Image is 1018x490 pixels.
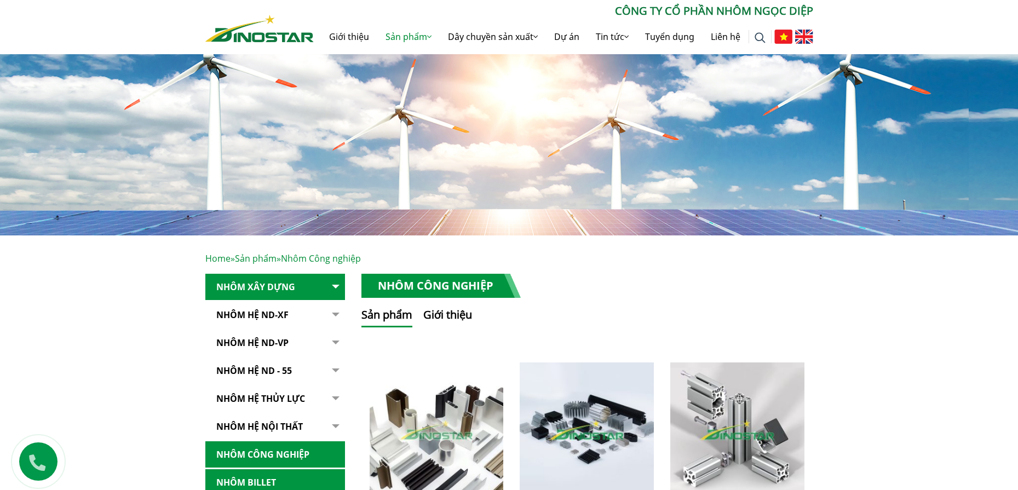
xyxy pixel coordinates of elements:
[703,19,749,54] a: Liên hệ
[755,32,766,43] img: search
[423,307,472,327] button: Giới thiệu
[235,252,277,264] a: Sản phẩm
[546,19,588,54] a: Dự án
[205,330,345,356] a: Nhôm Hệ ND-VP
[205,252,231,264] a: Home
[588,19,637,54] a: Tin tức
[314,3,813,19] p: CÔNG TY CỔ PHẦN NHÔM NGỌC DIỆP
[774,30,792,44] img: Tiếng Việt
[795,30,813,44] img: English
[361,307,412,327] button: Sản phẩm
[637,19,703,54] a: Tuyển dụng
[205,385,345,412] a: Nhôm hệ thủy lực
[377,19,440,54] a: Sản phẩm
[205,358,345,384] a: NHÔM HỆ ND - 55
[440,19,546,54] a: Dây chuyền sản xuất
[321,19,377,54] a: Giới thiệu
[205,15,314,42] img: Nhôm Dinostar
[205,252,361,264] span: » »
[205,413,345,440] a: Nhôm hệ nội thất
[205,302,345,328] a: Nhôm Hệ ND-XF
[361,274,521,298] h1: Nhôm Công nghiệp
[205,441,345,468] a: Nhôm Công nghiệp
[281,252,361,264] span: Nhôm Công nghiệp
[205,274,345,301] a: Nhôm Xây dựng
